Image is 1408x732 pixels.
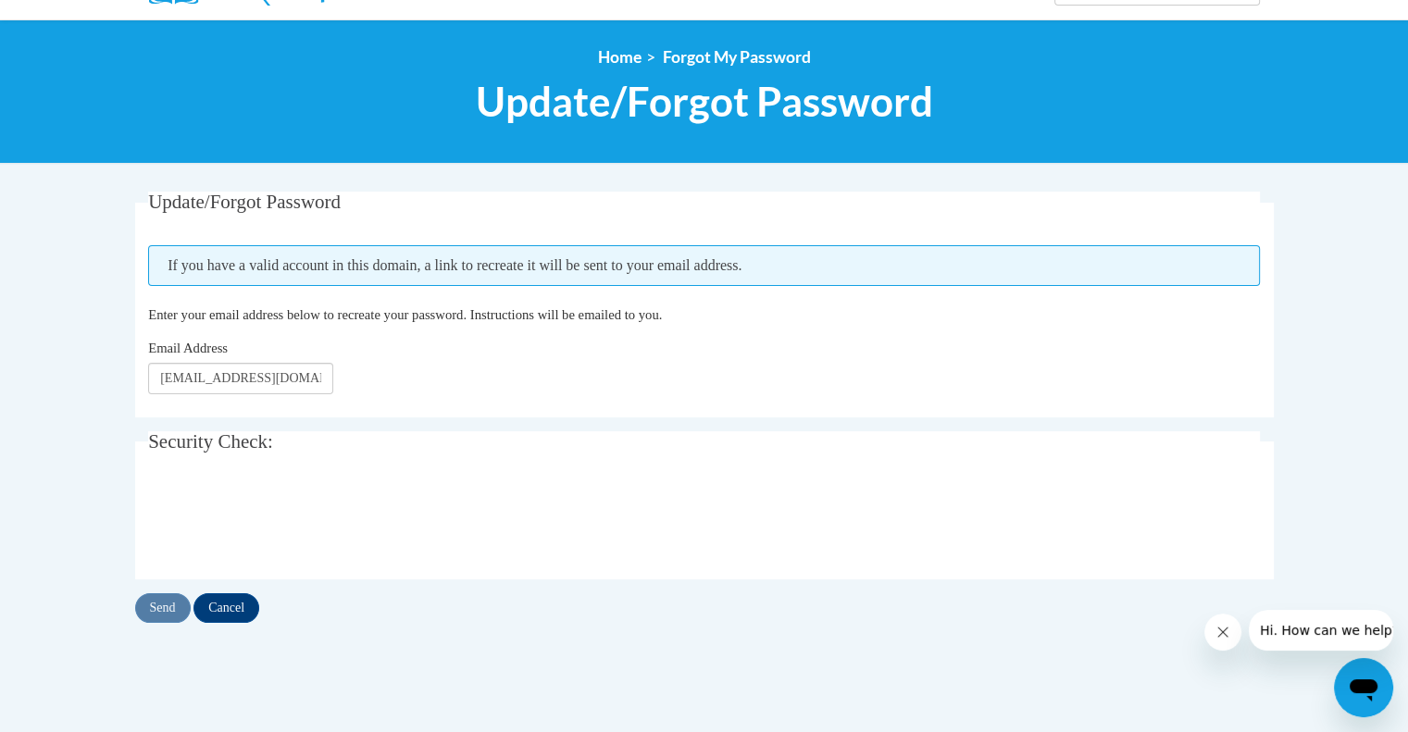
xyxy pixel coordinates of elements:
[148,307,662,322] span: Enter your email address below to recreate your password. Instructions will be emailed to you.
[476,77,933,126] span: Update/Forgot Password
[148,245,1260,286] span: If you have a valid account in this domain, a link to recreate it will be sent to your email addr...
[148,363,333,394] input: Email
[148,191,341,213] span: Update/Forgot Password
[193,593,259,623] input: Cancel
[1249,610,1393,651] iframe: Message from company
[1334,658,1393,717] iframe: Button to launch messaging window
[663,47,811,67] span: Forgot My Password
[148,430,273,453] span: Security Check:
[11,13,150,28] span: Hi. How can we help?
[148,341,228,355] span: Email Address
[1204,614,1241,651] iframe: Close message
[598,47,642,67] a: Home
[148,484,430,556] iframe: reCAPTCHA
